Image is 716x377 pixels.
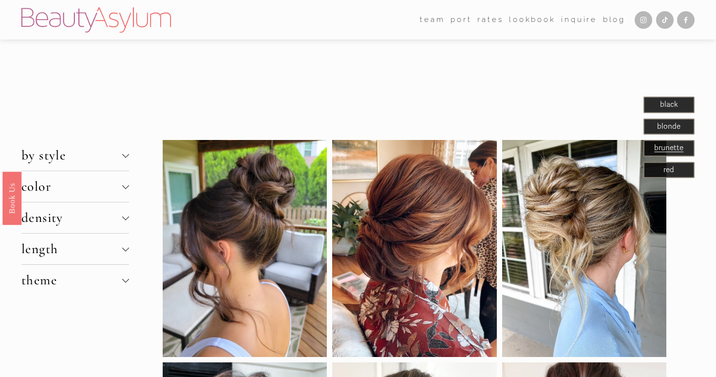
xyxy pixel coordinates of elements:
[635,11,652,29] a: Instagram
[477,12,503,27] a: Rates
[561,12,597,27] a: Inquire
[451,12,471,27] a: port
[509,12,555,27] a: Lookbook
[420,12,445,27] a: folder dropdown
[657,122,680,131] span: blonde
[21,241,122,257] span: length
[21,140,129,171] button: by style
[21,210,122,226] span: density
[21,171,129,202] button: color
[21,7,171,33] img: Beauty Asylum | Bridal Hair &amp; Makeup Charlotte &amp; Atlanta
[21,179,122,195] span: color
[21,272,122,288] span: theme
[663,165,674,174] span: red
[21,147,122,163] span: by style
[21,265,129,296] button: theme
[2,171,21,224] a: Book Us
[660,100,678,109] span: black
[420,13,445,26] span: team
[654,143,683,152] a: brunette
[677,11,695,29] a: Facebook
[21,234,129,264] button: length
[603,12,625,27] a: Blog
[21,202,129,233] button: density
[656,11,674,29] a: TikTok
